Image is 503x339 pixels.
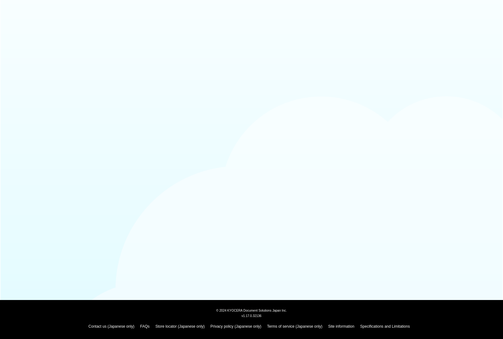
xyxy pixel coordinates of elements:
[140,324,150,329] a: FAQs
[216,308,287,312] span: © 2024 KYOCERA Document Solutions Japan Inc.
[155,324,205,329] a: Store locator (Japanese only)
[210,324,261,329] a: Privacy policy (Japanese only)
[267,324,322,329] a: Terms of service (Japanese only)
[88,324,134,329] a: Contact us (Japanese only)
[360,324,410,329] a: Specifications and Limitations
[328,324,354,329] a: Site information
[241,314,261,318] span: v1.17.0.32136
